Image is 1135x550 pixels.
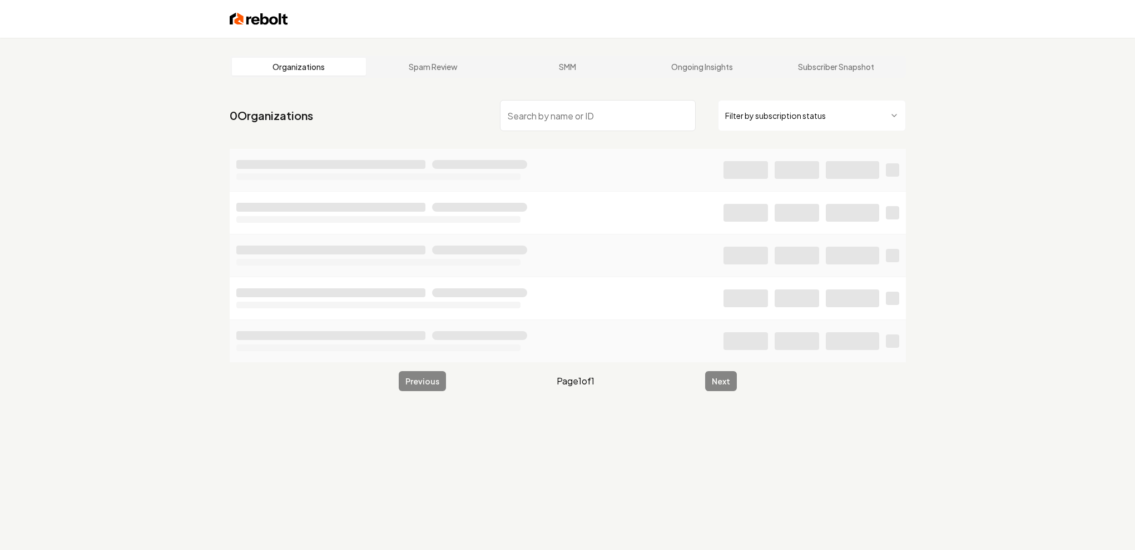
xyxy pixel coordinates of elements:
img: Rebolt Logo [230,11,288,27]
a: Subscriber Snapshot [769,58,904,76]
a: 0Organizations [230,108,313,123]
a: SMM [500,58,635,76]
a: Ongoing Insights [635,58,769,76]
a: Spam Review [366,58,500,76]
a: Organizations [232,58,366,76]
span: Page 1 of 1 [557,374,594,388]
input: Search by name or ID [500,100,696,131]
